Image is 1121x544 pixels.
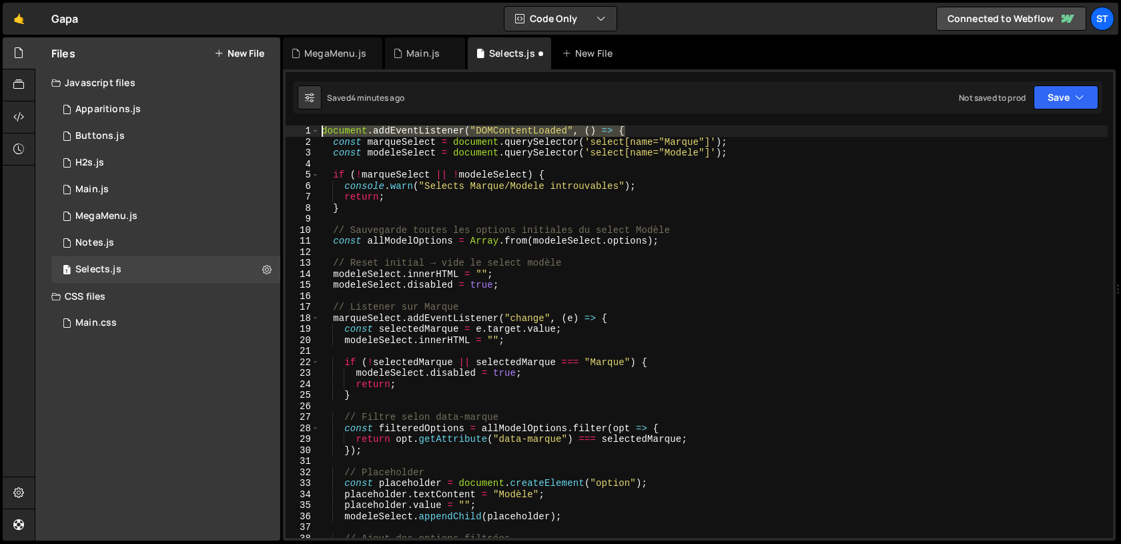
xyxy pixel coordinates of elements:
[286,125,320,137] div: 1
[936,7,1086,31] a: Connected to Webflow
[286,434,320,445] div: 29
[35,69,280,96] div: Javascript files
[286,137,320,148] div: 2
[75,184,109,196] div: Main.js
[51,230,280,256] div: 16294/47046.js
[286,346,320,357] div: 21
[75,103,141,115] div: Apparitions.js
[51,150,280,176] div: 16294/44005.js
[504,7,617,31] button: Code Only
[51,123,280,150] div: 16294/44004.js
[286,148,320,159] div: 3
[1090,7,1114,31] a: St
[286,368,320,379] div: 23
[562,47,618,60] div: New File
[286,412,320,423] div: 27
[286,511,320,523] div: 36
[1034,85,1098,109] button: Save
[286,478,320,489] div: 33
[75,264,121,276] div: Selects.js
[286,500,320,511] div: 35
[63,266,71,276] span: 1
[286,357,320,368] div: 22
[51,176,280,203] div: 16294/43985.js
[75,210,137,222] div: MegaMenu.js
[286,324,320,335] div: 19
[75,237,114,249] div: Notes.js
[304,47,366,60] div: MegaMenu.js
[286,390,320,401] div: 25
[51,256,280,283] div: 16294/47171.js
[489,47,535,60] div: Selects.js
[327,92,404,103] div: Saved
[286,258,320,269] div: 13
[406,47,440,60] div: Main.js
[286,214,320,225] div: 9
[75,130,125,142] div: Buttons.js
[3,3,35,35] a: 🤙
[286,313,320,324] div: 18
[286,467,320,479] div: 32
[286,159,320,170] div: 4
[351,92,404,103] div: 4 minutes ago
[286,236,320,247] div: 11
[286,269,320,280] div: 14
[959,92,1026,103] div: Not saved to prod
[51,203,280,230] div: 16294/47172.js
[51,310,280,336] div: 16294/43990.css
[214,48,264,59] button: New File
[286,203,320,214] div: 8
[286,522,320,533] div: 37
[51,46,75,61] h2: Files
[286,192,320,203] div: 7
[286,280,320,291] div: 15
[286,302,320,313] div: 17
[35,283,280,310] div: CSS files
[286,379,320,390] div: 24
[286,445,320,457] div: 30
[286,423,320,435] div: 28
[51,11,79,27] div: Gapa
[286,181,320,192] div: 6
[286,489,320,501] div: 34
[75,317,117,329] div: Main.css
[75,157,104,169] div: H2s.js
[286,401,320,413] div: 26
[286,335,320,346] div: 20
[286,225,320,236] div: 10
[286,291,320,302] div: 16
[286,456,320,467] div: 31
[51,96,280,123] div: 16294/44006.js
[286,247,320,258] div: 12
[286,170,320,181] div: 5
